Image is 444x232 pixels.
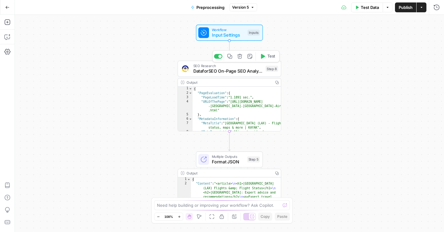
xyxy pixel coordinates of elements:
div: 1 [178,178,191,182]
span: Publish [399,4,413,10]
span: 108% [164,214,173,219]
span: Format JSON [212,158,245,165]
span: Toggle code folding, rows 2 through 5 [189,91,192,95]
span: Test [267,53,275,59]
span: Input Settings [212,32,245,38]
span: Test Data [361,4,379,10]
span: Toggle code folding, rows 1 through 3 [187,178,191,182]
div: 2 [178,91,193,95]
span: Preprocessing [196,4,224,10]
button: Publish [395,2,416,12]
div: 5 [178,113,193,117]
div: Multiple OutputsFormat JSONStep 5Output{ "Content":"<article>\n<h1>[GEOGRAPHIC_DATA] (LAX) Flight... [178,151,281,222]
div: 6 [178,117,193,121]
div: Step 5 [247,156,260,162]
button: Preprocessing [187,2,228,12]
div: WorkflowInput SettingsInputs [178,25,281,41]
button: Test Data [351,2,383,12]
div: 8 [178,130,193,147]
span: Toggle code folding, rows 1 through 87 [189,87,192,91]
button: Copy [258,213,272,221]
span: Copy [261,214,270,219]
div: Output [187,80,271,85]
span: DataforSEO On-Page SEO Analysis [193,68,263,74]
span: Multiple Outputs [212,154,245,159]
span: Paste [277,214,287,219]
div: 7 [178,121,193,130]
span: Toggle code folding, rows 6 through 12 [189,117,192,121]
button: Version 5 [229,3,257,11]
button: Paste [275,213,290,221]
g: Edge from step_8 to step_5 [228,131,231,151]
div: Output [187,170,271,176]
div: 4 [178,100,193,113]
div: 3 [178,95,193,100]
span: SEO Research [193,63,263,68]
button: Test [257,52,278,61]
img: y3iv96nwgxbwrvt76z37ug4ox9nv [182,65,189,72]
span: Version 5 [232,5,249,10]
div: SEO ResearchDataforSEO On-Page SEO AnalysisStep 8TestOutput{ "PageEvaluation":{ "PageLoadTime":"1... [178,61,281,131]
div: Step 8 [265,66,278,72]
div: Inputs [248,30,260,36]
div: 1 [178,87,193,91]
span: Workflow [212,27,245,32]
